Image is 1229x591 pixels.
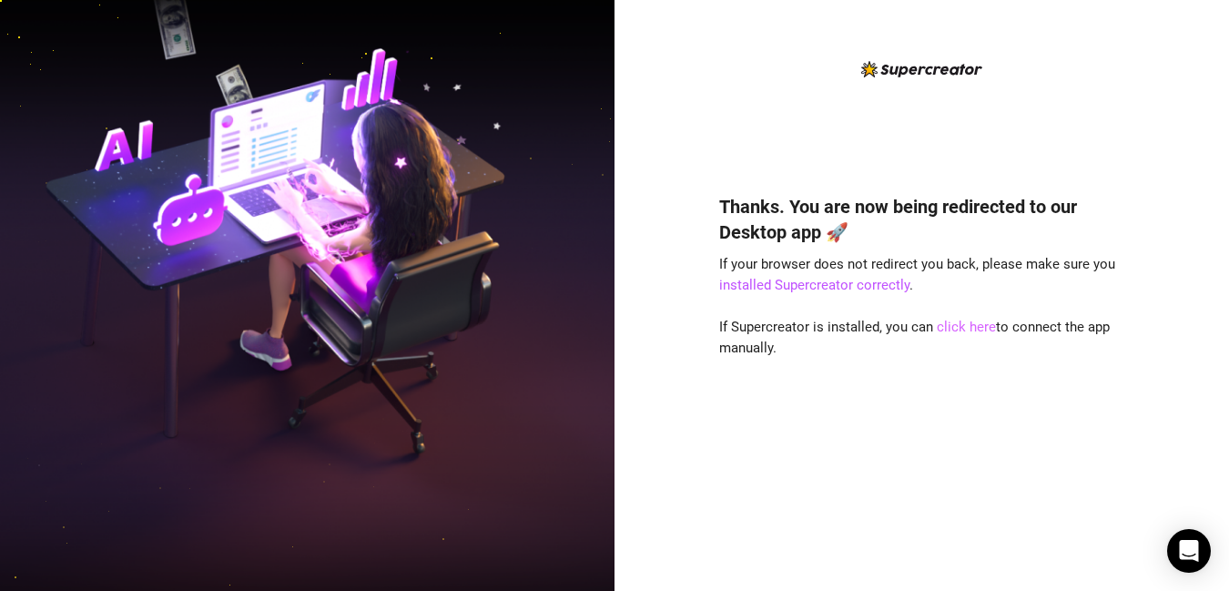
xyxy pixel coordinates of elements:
a: click here [937,319,996,335]
h4: Thanks. You are now being redirected to our Desktop app 🚀 [719,194,1125,245]
div: Open Intercom Messenger [1167,529,1211,573]
a: installed Supercreator correctly [719,277,909,293]
img: logo-BBDzfeDw.svg [861,61,982,77]
span: If Supercreator is installed, you can to connect the app manually. [719,319,1110,357]
span: If your browser does not redirect you back, please make sure you . [719,256,1115,294]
